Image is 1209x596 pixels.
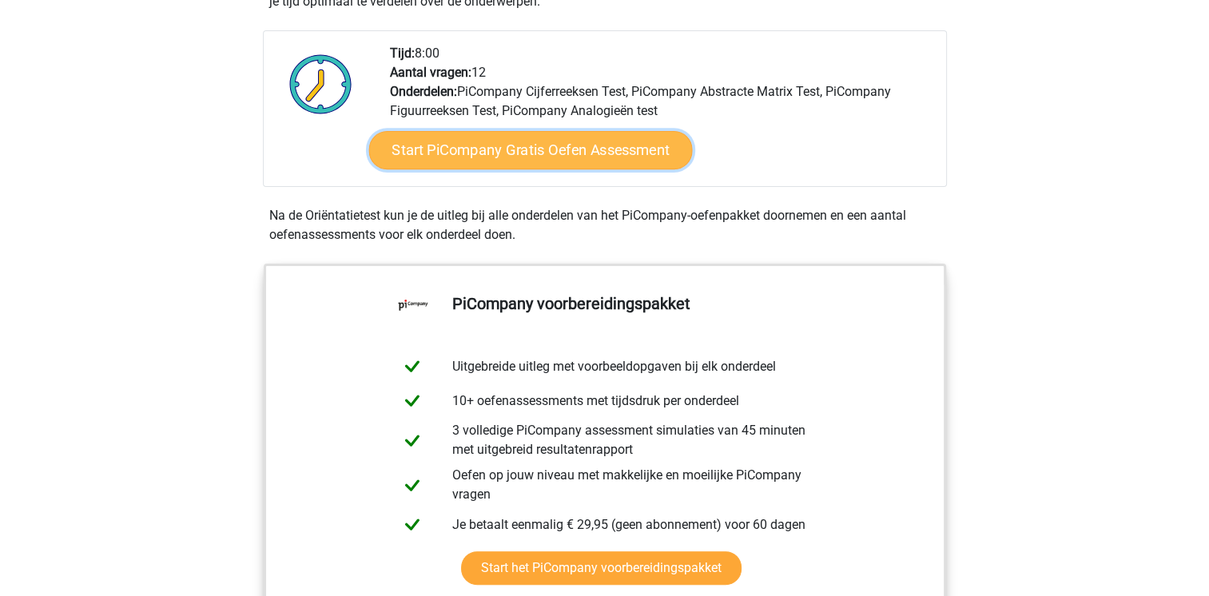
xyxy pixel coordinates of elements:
[390,84,457,99] b: Onderdelen:
[263,206,947,244] div: Na de Oriëntatietest kun je de uitleg bij alle onderdelen van het PiCompany-oefenpakket doornemen...
[390,65,471,80] b: Aantal vragen:
[280,44,361,124] img: Klok
[461,551,742,585] a: Start het PiCompany voorbereidingspakket
[390,46,415,61] b: Tijd:
[378,44,945,186] div: 8:00 12 PiCompany Cijferreeksen Test, PiCompany Abstracte Matrix Test, PiCompany Figuurreeksen Te...
[368,131,692,169] a: Start PiCompany Gratis Oefen Assessment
